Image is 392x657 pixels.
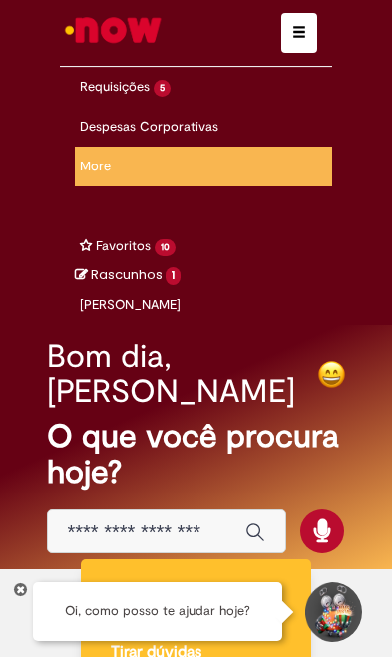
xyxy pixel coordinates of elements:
[75,107,332,147] ul: Menu Cabeçalho
[302,582,362,642] button: Iniciar Conversa de Suporte
[96,237,151,254] span: Favoritos
[166,267,181,285] span: 1
[75,107,223,147] a: Despesas Corporativas :
[80,78,150,95] span: Requisições
[75,206,332,226] ul: Menu Cabeçalho
[80,158,111,174] span: More
[75,226,332,266] ul: Menu Cabeçalho
[75,67,332,107] ul: Menu Cabeçalho
[62,10,165,50] img: ServiceNow
[75,67,176,107] a: Requisições : 5
[47,419,346,489] h2: O que você procura hoje?
[75,265,181,284] a: No momento, sua lista de rascunhos tem 1 Itens
[75,147,332,186] ul: Menu Cabeçalho
[155,239,176,256] span: 10
[75,186,332,206] ul: Menu Cabeçalho
[33,582,282,641] div: Oi, como posso te ajudar hoje?
[75,285,186,325] a: [PERSON_NAME]
[80,118,218,135] span: Despesas Corporativas
[281,13,317,53] button: Alternar navegação
[47,339,317,409] h2: Bom dia, [PERSON_NAME]
[91,265,163,284] span: Rascunhos
[154,80,171,97] span: 5
[317,360,346,389] img: happy-face.png
[75,147,116,186] a: More : 4
[75,226,181,266] a: Favoritos : 10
